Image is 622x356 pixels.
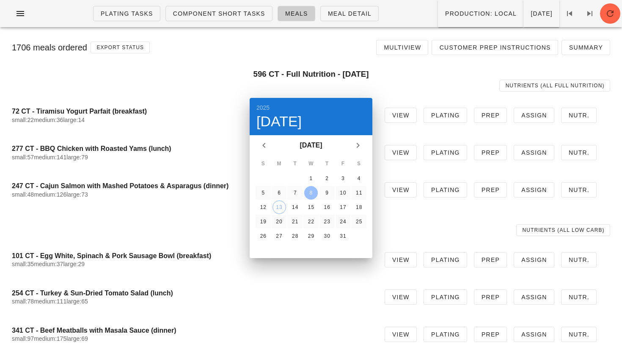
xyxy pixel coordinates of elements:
[100,10,153,17] span: Plating Tasks
[521,331,547,338] span: Assign
[481,149,500,156] span: Prep
[481,112,500,119] span: Prep
[568,294,589,300] span: Nutr.
[424,182,467,197] a: Plating
[561,252,597,267] a: Nutr.
[432,40,558,55] a: Customer Prep Instructions
[34,335,66,342] span: medium:175
[424,327,467,342] a: Plating
[424,108,467,123] a: Plating
[12,298,34,305] span: small:78
[34,154,66,161] span: medium:141
[521,294,547,300] span: Assign
[474,145,507,160] a: Prep
[514,182,554,197] a: Assign
[530,10,553,17] span: [DATE]
[278,6,315,21] a: Meals
[445,10,517,17] span: Production: local
[481,294,500,300] span: Prep
[12,117,34,123] span: small:22
[561,145,597,160] a: Nutr.
[568,149,589,156] span: Nutr.
[96,44,144,50] span: Export Status
[424,289,467,305] a: Plating
[516,224,610,236] a: Nutrients (all Low Carb)
[385,327,417,342] a: View
[12,335,34,342] span: small:97
[474,252,507,267] a: Prep
[34,191,66,198] span: medium:126
[285,10,308,17] span: Meals
[392,294,410,300] span: View
[12,289,371,297] h4: 254 CT - Turkey & Sun-Dried Tomato Salad (lunch)
[12,145,371,153] h4: 277 CT - BBQ Chicken with Roasted Yams (lunch)
[12,252,371,260] h4: 101 CT - Egg White, Spinach & Pork Sausage Bowl (breakfast)
[12,261,34,267] span: small:35
[376,40,428,55] a: Multiview
[431,331,460,338] span: Plating
[431,294,460,300] span: Plating
[521,112,547,119] span: Assign
[481,186,500,193] span: Prep
[521,149,547,156] span: Assign
[474,108,507,123] a: Prep
[522,227,605,233] span: Nutrients (all Low Carb)
[514,145,554,160] a: Assign
[66,154,88,161] span: large:79
[568,331,589,338] span: Nutr.
[561,289,597,305] a: Nutr.
[12,326,371,334] h4: 341 CT - Beef Meatballs with Masala Sauce (dinner)
[66,191,88,198] span: large:73
[568,186,589,193] span: Nutr.
[514,108,554,123] a: Assign
[514,289,554,305] a: Assign
[474,182,507,197] a: Prep
[328,10,372,17] span: Meal Detail
[392,186,410,193] span: View
[474,289,507,305] a: Prep
[12,191,34,198] span: small:48
[568,256,589,263] span: Nutr.
[431,186,460,193] span: Plating
[385,108,417,123] a: View
[424,145,467,160] a: Plating
[12,182,371,190] h4: 247 CT - Cajun Salmon with Mashed Potatoes & Asparagus (dinner)
[392,149,410,156] span: View
[34,117,63,123] span: medium:36
[474,327,507,342] a: Prep
[561,40,610,55] a: Summary
[431,112,460,119] span: Plating
[63,261,85,267] span: large:29
[385,182,417,197] a: View
[385,289,417,305] a: View
[561,108,597,123] a: Nutr.
[66,298,88,305] span: large:65
[505,83,605,89] span: Nutrients (all Full Nutrition)
[34,298,66,305] span: medium:111
[93,6,160,21] a: Plating Tasks
[568,112,589,119] span: Nutr.
[481,256,500,263] span: Prep
[514,252,554,267] a: Assign
[392,112,410,119] span: View
[165,6,272,21] a: Component Short Tasks
[12,107,371,115] h4: 72 CT - Tiramisu Yogurt Parfait (breakfast)
[521,256,547,263] span: Assign
[392,331,410,338] span: View
[66,335,88,342] span: large:69
[431,149,460,156] span: Plating
[431,256,460,263] span: Plating
[392,256,410,263] span: View
[439,44,550,51] span: Customer Prep Instructions
[385,145,417,160] a: View
[12,43,87,52] span: 1706 meals ordered
[569,44,603,51] span: Summary
[320,6,379,21] a: Meal Detail
[383,44,421,51] span: Multiview
[521,186,547,193] span: Assign
[481,331,500,338] span: Prep
[12,70,610,79] h3: 596 CT - Full Nutrition - [DATE]
[385,252,417,267] a: View
[63,117,85,123] span: large:14
[561,327,597,342] a: Nutr.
